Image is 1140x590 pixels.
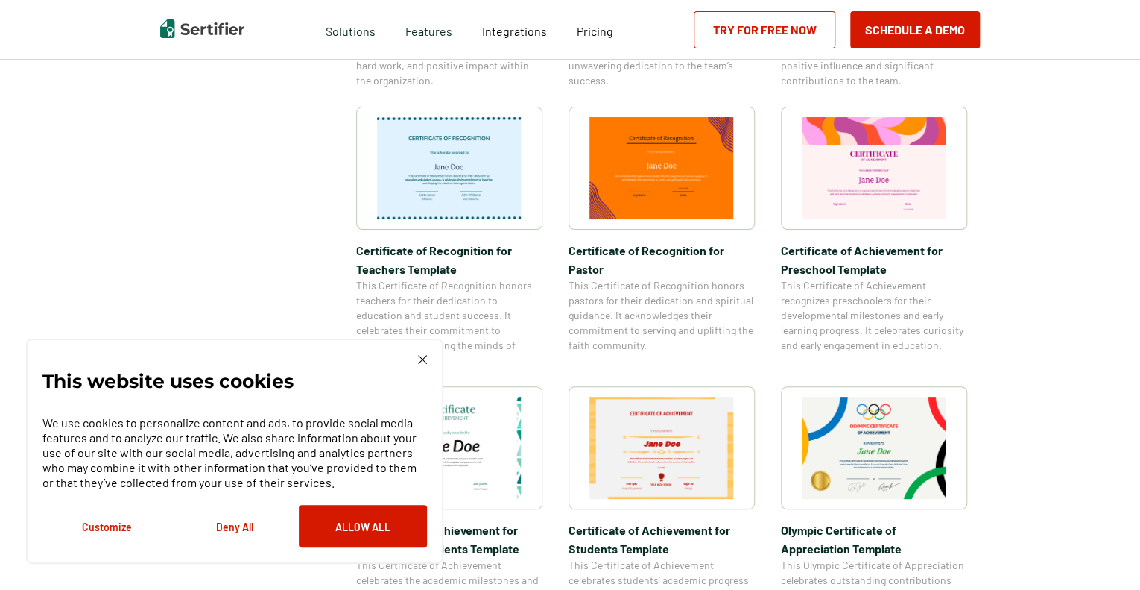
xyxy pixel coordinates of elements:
[42,505,171,547] button: Customize
[356,278,542,368] span: This Certificate of Recognition honors teachers for their dedication to education and student suc...
[850,11,980,48] button: Schedule a Demo
[577,20,613,39] a: Pricing
[377,397,522,499] img: Certificate of Achievement for Elementary Students Template
[1065,518,1140,590] iframe: Chat Widget
[781,241,967,278] span: Certificate of Achievement for Preschool Template
[160,19,244,38] img: Sertifier | Digital Credentialing Platform
[482,24,547,38] span: Integrations
[589,397,734,499] img: Certificate of Achievement for Students Template
[356,521,542,558] span: Certificate of Achievement for Elementary Students Template
[781,278,967,353] span: This Certificate of Achievement recognizes preschoolers for their developmental milestones and ea...
[802,117,946,219] img: Certificate of Achievement for Preschool Template
[42,415,427,490] p: We use cookies to personalize content and ads, to provide social media features and to analyze ou...
[569,521,755,558] span: Certificate of Achievement for Students Template
[299,505,427,547] button: Allow All
[781,107,967,368] a: Certificate of Achievement for Preschool TemplateCertificate of Achievement for Preschool Templat...
[694,11,835,48] a: Try for Free Now
[802,397,946,499] img: Olympic Certificate of Appreciation​ Template
[405,20,452,39] span: Features
[171,505,299,547] button: Deny All
[418,355,427,364] img: Cookie Popup Close
[377,117,522,219] img: Certificate of Recognition for Teachers Template
[577,24,613,38] span: Pricing
[482,20,547,39] a: Integrations
[326,20,376,39] span: Solutions
[42,374,294,389] p: This website uses cookies
[356,107,542,368] a: Certificate of Recognition for Teachers TemplateCertificate of Recognition for Teachers TemplateT...
[781,521,967,558] span: Olympic Certificate of Appreciation​ Template
[589,117,734,219] img: Certificate of Recognition for Pastor
[356,241,542,278] span: Certificate of Recognition for Teachers Template
[569,278,755,353] span: This Certificate of Recognition honors pastors for their dedication and spiritual guidance. It ac...
[569,241,755,278] span: Certificate of Recognition for Pastor
[569,107,755,368] a: Certificate of Recognition for PastorCertificate of Recognition for PastorThis Certificate of Rec...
